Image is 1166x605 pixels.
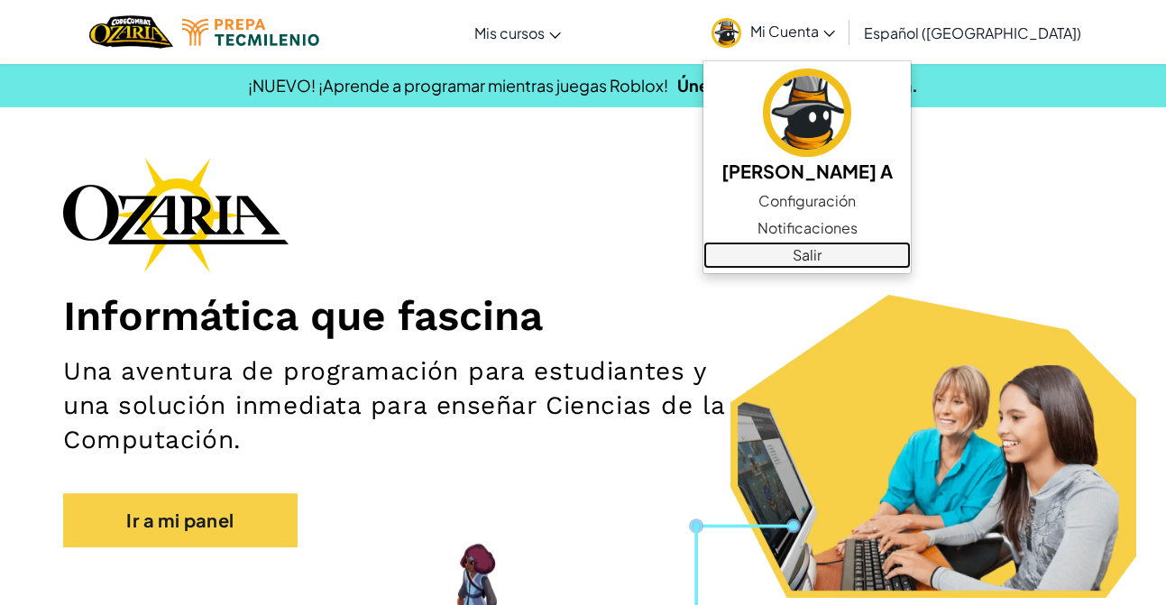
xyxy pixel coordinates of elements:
a: Notificaciones [703,215,911,242]
a: Mis cursos [465,8,570,57]
span: Mis cursos [474,23,545,42]
h5: [PERSON_NAME] A [721,157,893,185]
span: Mi Cuenta [750,22,835,41]
h2: Una aventura de programación para estudiantes y una solución inmediata para enseñar Ciencias de l... [63,354,760,457]
img: Home [89,14,173,50]
a: Mi Cuenta [702,4,844,60]
h1: Informática que fascina [63,290,1103,341]
span: Español ([GEOGRAPHIC_DATA]) [864,23,1081,42]
a: Salir [703,242,911,269]
img: avatar [763,69,851,157]
a: Únete a la Lista de Espera Beta. [677,75,918,96]
img: Tecmilenio logo [182,19,319,46]
img: Ozaria branding logo [63,157,289,272]
a: Ozaria by CodeCombat logo [89,14,173,50]
span: ¡NUEVO! ¡Aprende a programar mientras juegas Roblox! [248,75,668,96]
span: Notificaciones [757,217,858,239]
a: Español ([GEOGRAPHIC_DATA]) [855,8,1090,57]
img: avatar [712,18,741,48]
a: Ir a mi panel [63,493,298,547]
a: [PERSON_NAME] A [703,66,911,188]
a: Configuración [703,188,911,215]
